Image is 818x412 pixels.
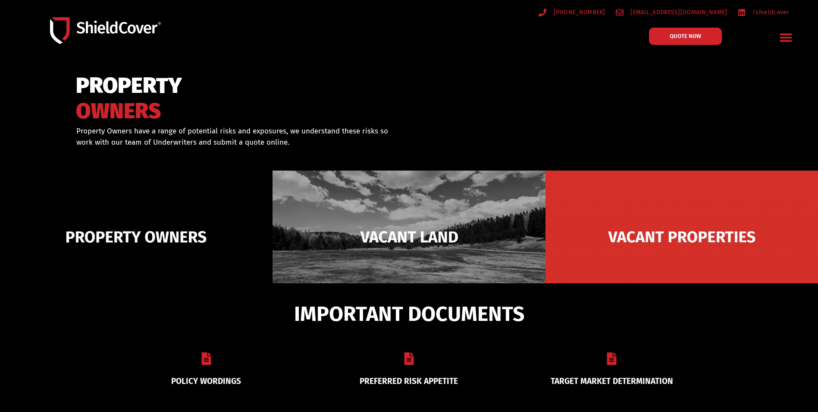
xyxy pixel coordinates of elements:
a: PREFERRED RISK APPETITE [360,376,458,386]
span: [EMAIL_ADDRESS][DOMAIN_NAME] [628,7,727,18]
span: /shieldcover [750,7,789,18]
a: [PHONE_NUMBER] [539,7,605,18]
a: TARGET MARKET DETERMINATION [551,376,673,386]
span: IMPORTANT DOCUMENTS [294,306,524,322]
span: QUOTE NOW [670,33,701,39]
a: QUOTE NOW [649,28,722,45]
a: POLICY WORDINGS [171,376,241,386]
a: [EMAIL_ADDRESS][DOMAIN_NAME] [616,7,727,18]
span: [PHONE_NUMBER] [552,7,605,18]
img: Shield-Cover-Underwriting-Australia-logo-full [50,17,161,44]
a: /shieldcover [738,7,789,18]
img: Vacant Land liability cover [273,171,545,303]
p: Property Owners have a range of potential risks and exposures, we understand these risks so work ... [76,126,398,148]
span: PROPERTY [76,77,182,95]
div: Menu Toggle [776,27,796,48]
